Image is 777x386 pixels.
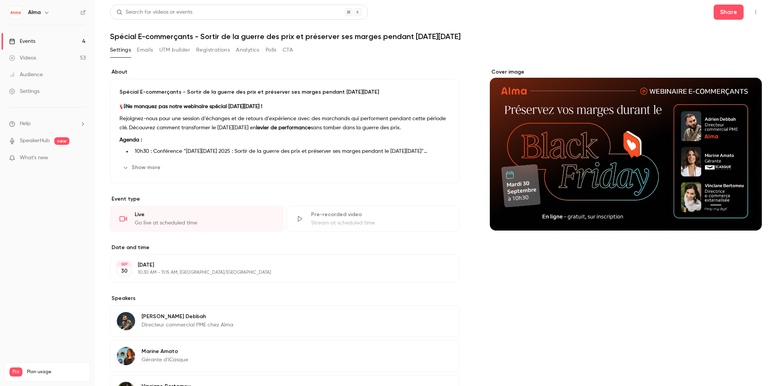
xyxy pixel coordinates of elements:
span: new [54,137,69,145]
li: help-dropdown-opener [9,120,86,128]
p: Rejoignez-nous pour une session d’échanges et de retours d’expérience avec des marchands qui perf... [120,114,450,132]
strong: Ne manquez pas notre webinaire spécial [DATE][DATE] ! [126,104,262,109]
button: Show more [120,162,165,174]
div: Pre-recorded video [311,211,450,218]
label: Cover image [490,68,762,76]
span: What's new [20,154,48,162]
div: Marine AmatoMarine AmatoGérante d'iCasque [110,340,459,372]
div: LiveGo live at scheduled time [110,206,283,232]
div: Pre-recorded videoStream at scheduled time [286,206,460,232]
label: Date and time [110,244,459,251]
div: Search for videos or events [116,8,192,16]
span: Pro [9,367,22,377]
button: Emails [137,44,153,56]
p: Event type [110,195,459,203]
h1: Spécial E-commerçants - Sortir de la guerre des prix et préserver ses marges pendant [DATE][DATE] [110,32,762,41]
li: 10h30 : Conférence “[DATE][DATE] 2025 : Sortir de la guerre des prix et préserver ses marges pend... [132,147,450,155]
p: [DATE] [138,261,419,269]
div: Settings [9,88,39,95]
strong: Agenda : [120,137,142,143]
p: Marine Amato [142,348,188,355]
span: Plan usage [27,369,85,375]
div: Stream at scheduled time [311,219,450,227]
p: Directeur commercial PME chez Alma [142,321,233,329]
img: Marine Amato [117,347,135,365]
h6: Alma [28,9,41,16]
span: Help [20,120,31,128]
div: Events [9,38,35,45]
div: Audience [9,71,43,78]
button: Analytics [236,44,260,56]
div: Videos [9,54,36,62]
strong: levier de performance [256,125,311,130]
button: Polls [266,44,277,56]
label: About [110,68,459,76]
p: [PERSON_NAME] Debbah [142,313,233,320]
p: Spécial E-commerçants - Sortir de la guerre des prix et préserver ses marges pendant [DATE][DATE] [120,88,450,96]
a: SpeakerHub [20,137,50,145]
p: 📢 [120,102,450,111]
label: Speakers [110,295,459,302]
button: CTA [283,44,293,56]
p: 10:30 AM - 11:15 AM, [GEOGRAPHIC_DATA]/[GEOGRAPHIC_DATA] [138,270,419,276]
p: 30 [121,267,127,275]
iframe: Noticeable Trigger [77,155,86,162]
section: Cover image [490,68,762,231]
button: Registrations [196,44,230,56]
div: Adrien Debbah[PERSON_NAME] DebbahDirecteur commercial PME chez Alma [110,305,459,337]
button: Settings [110,44,131,56]
div: Live [135,211,274,218]
img: Alma [9,6,22,19]
button: UTM builder [159,44,190,56]
div: Go live at scheduled time [135,219,274,227]
button: Share [714,5,744,20]
div: SEP [117,262,131,267]
img: Adrien Debbah [117,312,135,330]
p: Gérante d'iCasque [142,356,188,364]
